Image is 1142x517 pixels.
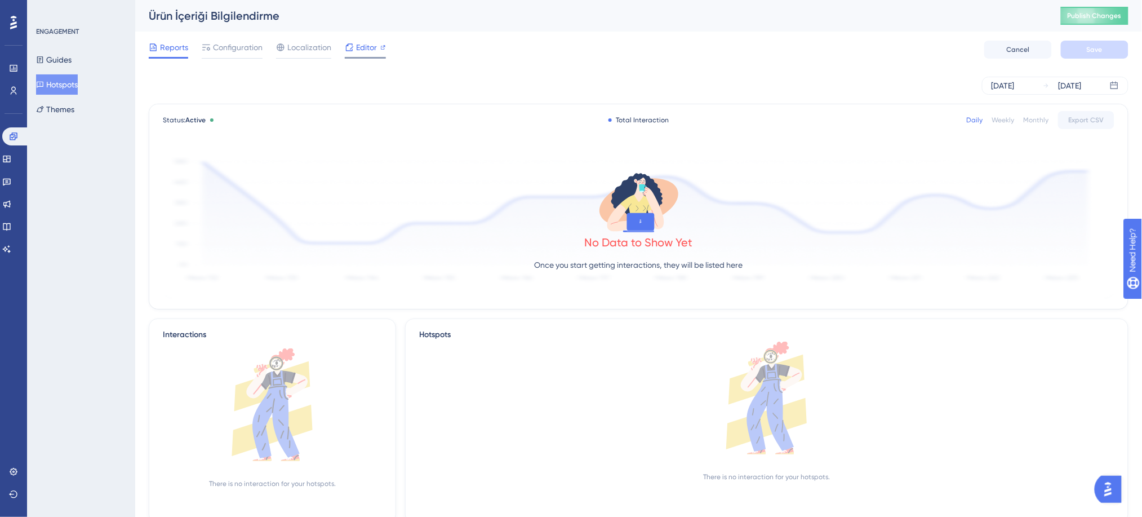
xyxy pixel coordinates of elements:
[419,328,1114,342] div: Hotspots
[36,27,79,36] div: ENGAGEMENT
[36,74,78,95] button: Hotspots
[992,116,1015,125] div: Weekly
[209,479,336,488] div: There is no interaction for your hotspots.
[160,41,188,54] span: Reports
[163,116,206,125] span: Status:
[585,235,693,250] div: No Data to Show Yet
[608,116,669,125] div: Total Interaction
[1007,45,1030,54] span: Cancel
[26,3,70,16] span: Need Help?
[36,50,72,70] button: Guides
[36,99,74,120] button: Themes
[1061,41,1128,59] button: Save
[992,79,1015,92] div: [DATE]
[967,116,983,125] div: Daily
[1095,472,1128,506] iframe: UserGuiding AI Assistant Launcher
[1059,79,1082,92] div: [DATE]
[1069,116,1104,125] span: Export CSV
[984,41,1052,59] button: Cancel
[1058,111,1114,129] button: Export CSV
[1068,11,1122,20] span: Publish Changes
[1024,116,1049,125] div: Monthly
[213,41,263,54] span: Configuration
[535,258,743,272] p: Once you start getting interactions, they will be listed here
[149,8,1033,24] div: Ürün İçeriği Bilgilendirme
[163,328,206,342] div: Interactions
[287,41,331,54] span: Localization
[185,116,206,124] span: Active
[704,472,830,481] div: There is no interaction for your hotspots.
[356,41,377,54] span: Editor
[1061,7,1128,25] button: Publish Changes
[1087,45,1103,54] span: Save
